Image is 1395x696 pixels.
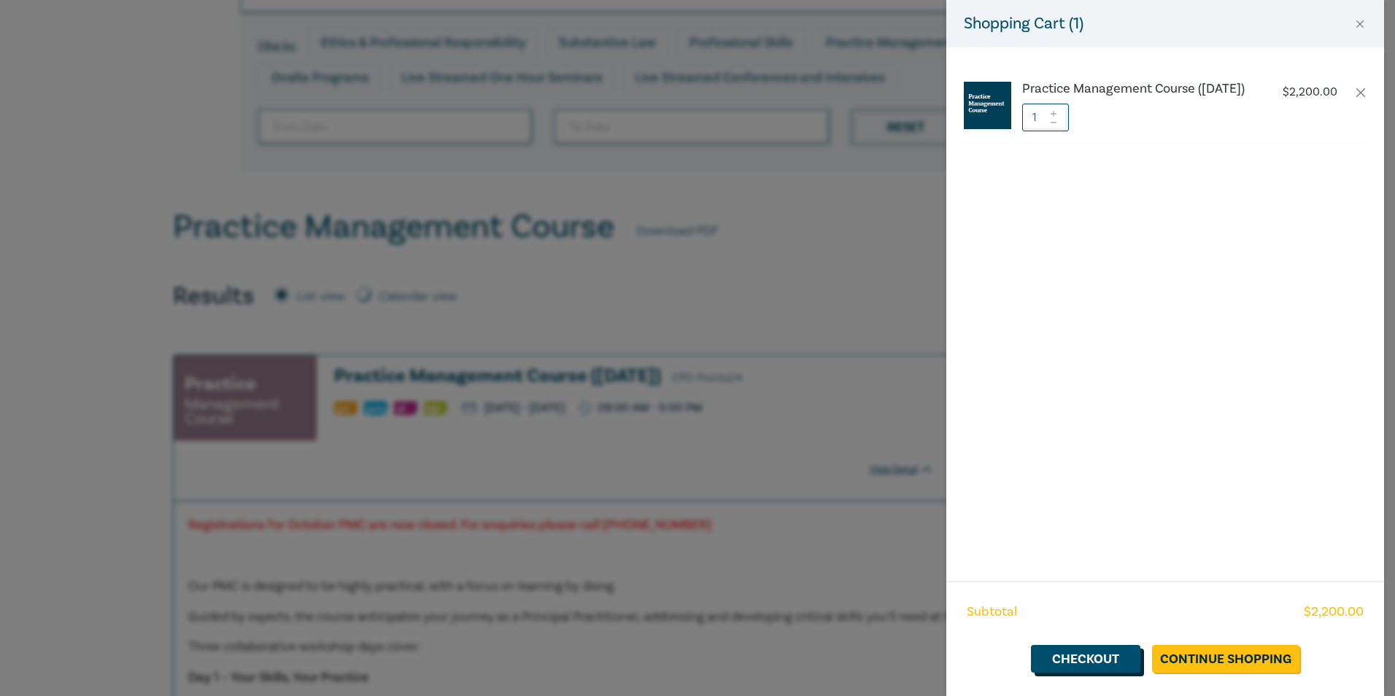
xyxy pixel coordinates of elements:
p: $ 2,200.00 [1283,85,1337,99]
input: 1 [1022,104,1069,131]
span: $ 2,200.00 [1304,603,1364,622]
button: Close [1353,18,1367,31]
h5: Shopping Cart ( 1 ) [964,12,1083,36]
span: Subtotal [967,603,1017,622]
a: Checkout [1031,645,1140,673]
a: Practice Management Course ([DATE]) [1022,82,1264,96]
a: Continue Shopping [1152,645,1299,673]
img: Practice%20Management%20Course.jpg [964,82,1011,129]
